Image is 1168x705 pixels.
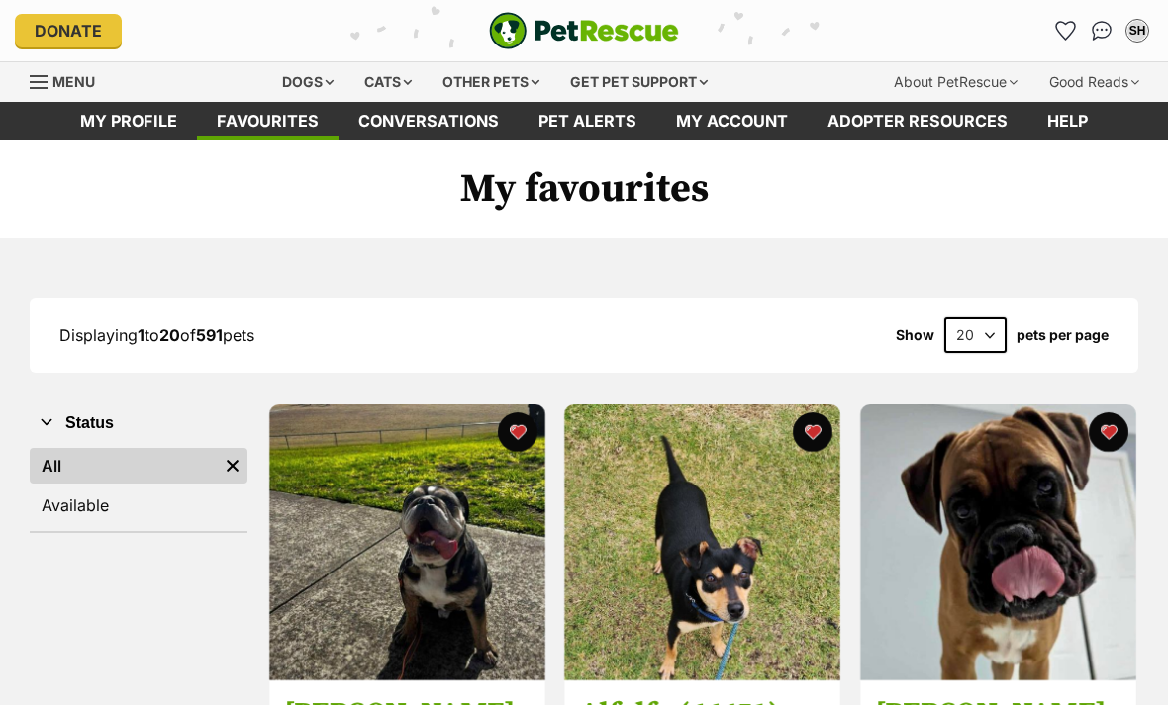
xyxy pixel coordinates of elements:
[15,14,122,47] a: Donate
[1017,327,1109,343] label: pets per page
[30,410,247,436] button: Status
[350,62,426,102] div: Cats
[30,62,109,98] a: Menu
[268,62,347,102] div: Dogs
[30,487,247,523] a: Available
[1127,21,1147,41] div: SH
[1092,21,1113,41] img: chat-41dd97257d64d25036548639549fe6c8038ab92f7586957e7f3b1b290dea8141.svg
[489,12,679,49] a: PetRescue
[429,62,553,102] div: Other pets
[880,62,1031,102] div: About PetRescue
[519,102,656,140] a: Pet alerts
[1050,15,1153,46] ul: Account quick links
[339,102,519,140] a: conversations
[498,412,537,452] button: favourite
[564,404,840,680] img: Alfalfa (66651)
[860,404,1136,680] img: Frank
[30,448,218,484] a: All
[896,327,934,343] span: Show
[59,325,254,345] span: Displaying to of pets
[794,412,833,452] button: favourite
[808,102,1027,140] a: Adopter resources
[196,325,223,345] strong: 591
[1089,412,1128,452] button: favourite
[1121,15,1153,46] button: My account
[138,325,145,345] strong: 1
[1035,62,1153,102] div: Good Reads
[159,325,180,345] strong: 20
[1086,15,1118,46] a: Conversations
[556,62,722,102] div: Get pet support
[52,73,95,90] span: Menu
[197,102,339,140] a: Favourites
[489,12,679,49] img: logo-e224e6f780fb5917bec1dbf3a21bbac754714ae5b6737aabdf751b685950b380.svg
[1027,102,1108,140] a: Help
[30,444,247,531] div: Status
[218,448,247,484] a: Remove filter
[1050,15,1082,46] a: Favourites
[269,404,545,680] img: Oskar
[60,102,197,140] a: My profile
[656,102,808,140] a: My account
